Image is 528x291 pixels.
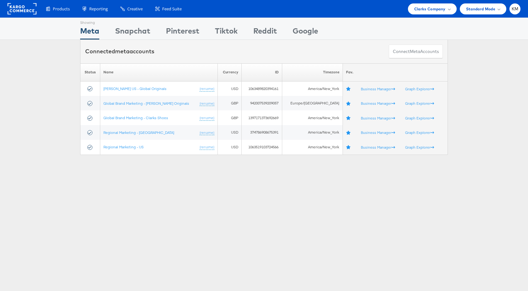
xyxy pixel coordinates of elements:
div: Meta [80,25,99,40]
th: Status [80,63,100,81]
td: USD [217,125,242,140]
a: Global Brand Marketing - Clarks Shoes [103,115,168,120]
th: ID [242,63,282,81]
a: [PERSON_NAME] US - Global Originals [103,86,167,91]
th: Currency [217,63,242,81]
a: Regional Marketing - [GEOGRAPHIC_DATA] [103,130,174,135]
span: meta [410,49,420,55]
td: America/New_York [282,125,343,140]
td: 1063519103724566 [242,140,282,155]
span: Reporting [89,6,108,12]
a: Business Manager [361,86,395,91]
td: GBP [217,96,242,111]
button: ConnectmetaAccounts [389,45,443,59]
td: 1063489820394161 [242,81,282,96]
div: Reddit [253,25,277,40]
div: Tiktok [215,25,238,40]
a: (rename) [199,130,214,135]
td: 942007539209057 [242,96,282,111]
a: Graph Explorer [405,101,434,105]
td: GBP [217,110,242,125]
td: America/New_York [282,140,343,155]
a: Business Manager [361,115,395,120]
a: (rename) [199,86,214,91]
td: Europe/[GEOGRAPHIC_DATA] [282,96,343,111]
span: Feed Suite [162,6,182,12]
a: Graph Explorer [405,115,434,120]
a: Graph Explorer [405,145,434,149]
a: (rename) [199,144,214,150]
span: Products [53,6,70,12]
a: Regional Marketing - US [103,144,144,149]
th: Name [100,63,217,81]
a: (rename) [199,101,214,106]
span: KM [512,7,519,11]
div: Snapchat [115,25,150,40]
a: Business Manager [361,145,395,149]
span: Standard Mode [466,6,495,12]
a: Graph Explorer [405,86,434,91]
td: 374786908675391 [242,125,282,140]
td: 1397171373692669 [242,110,282,125]
td: USD [217,140,242,155]
div: Pinterest [166,25,199,40]
td: America/New_York [282,110,343,125]
a: Global Brand Marketing - [PERSON_NAME] Originals [103,101,189,105]
a: Business Manager [361,130,395,135]
a: Graph Explorer [405,130,434,135]
th: Timezone [282,63,343,81]
td: America/New_York [282,81,343,96]
span: Creative [127,6,143,12]
span: meta [115,48,129,55]
div: Showing [80,18,99,25]
a: Business Manager [361,101,395,105]
div: Google [293,25,318,40]
td: USD [217,81,242,96]
div: Connected accounts [85,47,154,56]
a: (rename) [199,115,214,120]
span: Clarks Company [414,6,446,12]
